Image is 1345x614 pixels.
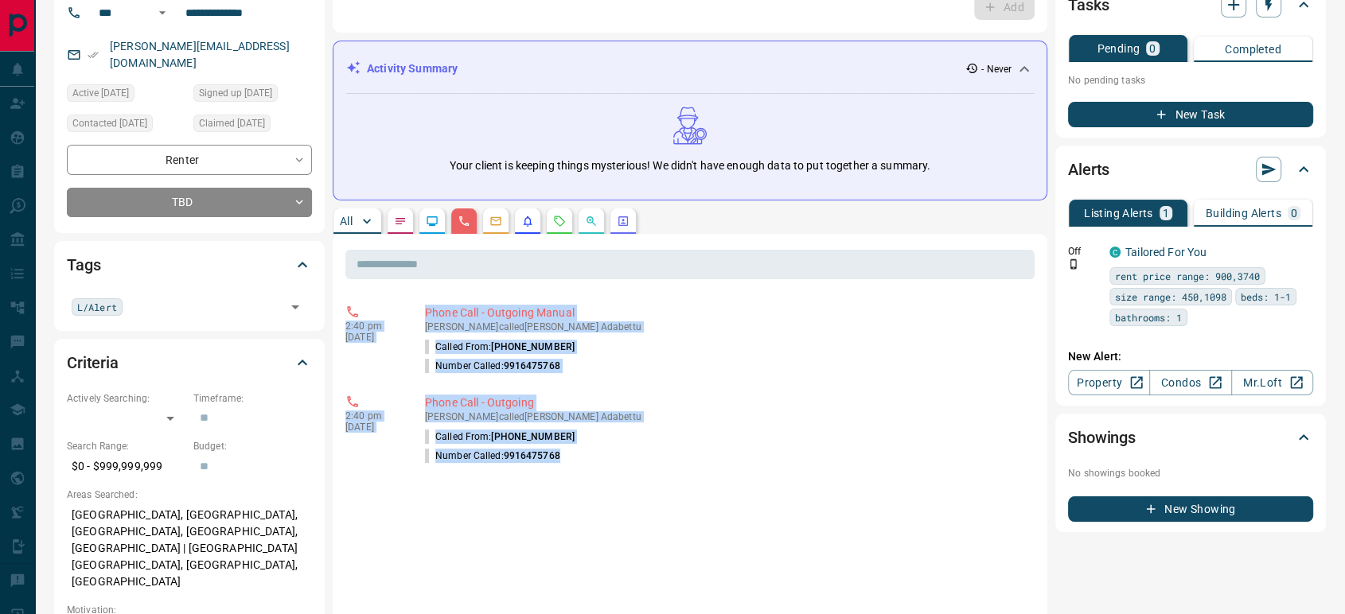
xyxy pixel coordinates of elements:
[425,394,1028,411] p: Phone Call - Outgoing
[193,84,312,107] div: Wed Feb 28 2024
[1149,370,1231,395] a: Condos
[1109,247,1121,258] div: condos.ca
[489,215,502,227] svg: Emails
[425,429,575,444] p: Called From:
[1115,289,1226,305] span: size range: 450,1098
[553,215,566,227] svg: Requests
[284,296,306,318] button: Open
[394,215,407,227] svg: Notes
[458,215,470,227] svg: Calls
[345,422,401,433] p: [DATE]
[67,84,185,107] div: Mon Apr 22 2024
[67,453,185,480] p: $0 - $999,999,999
[77,299,117,315] span: L/Alert
[199,85,272,101] span: Signed up [DATE]
[425,411,1028,422] p: [PERSON_NAME] called [PERSON_NAME] Adabettu
[1068,150,1313,188] div: Alerts
[1068,418,1313,457] div: Showings
[345,332,401,343] p: [DATE]
[491,431,575,442] span: [PHONE_NUMBER]
[1163,208,1169,219] p: 1
[1068,258,1079,270] svg: Push Notification Only
[72,85,129,101] span: Active [DATE]
[193,115,312,137] div: Sat Mar 02 2024
[67,246,312,284] div: Tags
[1068,244,1100,258] p: Off
[1068,370,1150,395] a: Property
[1115,268,1260,284] span: rent price range: 900,3740
[425,359,560,373] p: Number Called:
[67,391,185,406] p: Actively Searching:
[1068,466,1313,480] p: No showings booked
[1068,496,1313,522] button: New Showing
[425,305,1028,321] p: Phone Call - Outgoing Manual
[1068,102,1313,127] button: New Task
[450,157,930,174] p: Your client is keeping things mysterious! We didn't have enough data to put together a summary.
[1115,309,1182,325] span: bathrooms: 1
[504,450,560,461] span: 9916475768
[1291,208,1297,219] p: 0
[67,145,312,174] div: Renter
[199,115,265,131] span: Claimed [DATE]
[193,439,312,453] p: Budget:
[425,340,575,354] p: Called From:
[72,115,147,131] span: Contacted [DATE]
[504,360,560,371] span: 9916475768
[1149,43,1156,54] p: 0
[1125,246,1207,258] a: Tailored For You
[521,215,534,227] svg: Listing Alerts
[617,215,630,227] svg: Agent Actions
[67,439,185,453] p: Search Range:
[67,488,312,502] p: Areas Searched:
[67,502,312,595] p: [GEOGRAPHIC_DATA], [GEOGRAPHIC_DATA], [GEOGRAPHIC_DATA], [GEOGRAPHIC_DATA], [GEOGRAPHIC_DATA] | [...
[1241,289,1291,305] span: beds: 1-1
[67,252,100,278] h2: Tags
[345,321,401,332] p: 2:40 pm
[425,321,1028,332] p: [PERSON_NAME] called [PERSON_NAME] Adabettu
[1225,44,1281,55] p: Completed
[426,215,439,227] svg: Lead Browsing Activity
[110,40,290,69] a: [PERSON_NAME][EMAIL_ADDRESS][DOMAIN_NAME]
[1068,425,1136,450] h2: Showings
[425,449,560,463] p: Number Called:
[193,391,312,406] p: Timeframe:
[88,49,99,60] svg: Email Verified
[491,341,575,352] span: [PHONE_NUMBER]
[67,115,185,137] div: Sat Mar 02 2024
[1084,208,1153,219] p: Listing Alerts
[1206,208,1281,219] p: Building Alerts
[1097,43,1140,54] p: Pending
[153,3,172,22] button: Open
[345,410,401,422] p: 2:40 pm
[1231,370,1313,395] a: Mr.Loft
[367,60,458,77] p: Activity Summary
[585,215,598,227] svg: Opportunities
[67,344,312,382] div: Criteria
[346,54,1034,84] div: Activity Summary- Never
[340,216,353,227] p: All
[981,62,1012,76] p: - Never
[1068,157,1109,182] h2: Alerts
[1068,348,1313,365] p: New Alert:
[67,188,312,217] div: TBD
[1068,68,1313,92] p: No pending tasks
[67,350,119,375] h2: Criteria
